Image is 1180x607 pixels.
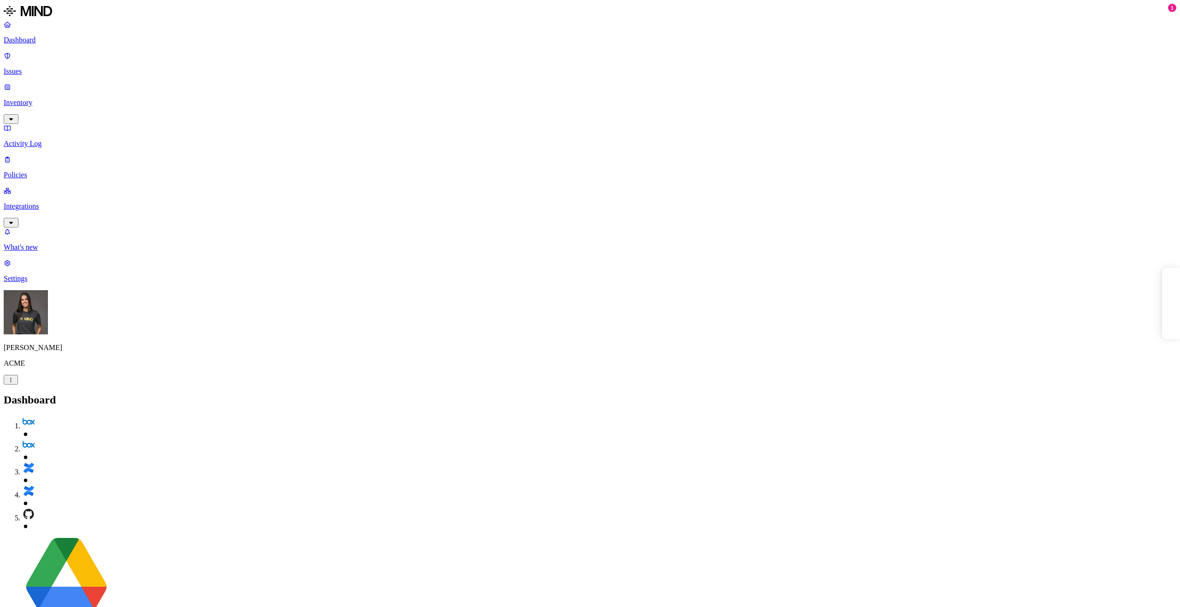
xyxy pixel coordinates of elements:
[4,202,1176,210] p: Integrations
[4,36,1176,44] p: Dashboard
[22,438,35,451] img: box.svg
[4,290,48,334] img: Gal Cohen
[4,274,1176,283] p: Settings
[4,259,1176,283] a: Settings
[4,52,1176,76] a: Issues
[4,359,1176,368] p: ACME
[4,187,1176,226] a: Integrations
[22,415,35,428] img: box.svg
[4,99,1176,107] p: Inventory
[4,228,1176,251] a: What's new
[4,83,1176,123] a: Inventory
[4,4,1176,20] a: MIND
[4,4,52,18] img: MIND
[4,394,1176,406] h2: Dashboard
[4,243,1176,251] p: What's new
[4,140,1176,148] p: Activity Log
[4,67,1176,76] p: Issues
[1168,4,1176,12] div: 1
[22,461,35,474] img: confluence.svg
[4,20,1176,44] a: Dashboard
[22,484,35,497] img: confluence.svg
[4,155,1176,179] a: Policies
[22,508,35,520] img: github.svg
[4,171,1176,179] p: Policies
[4,124,1176,148] a: Activity Log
